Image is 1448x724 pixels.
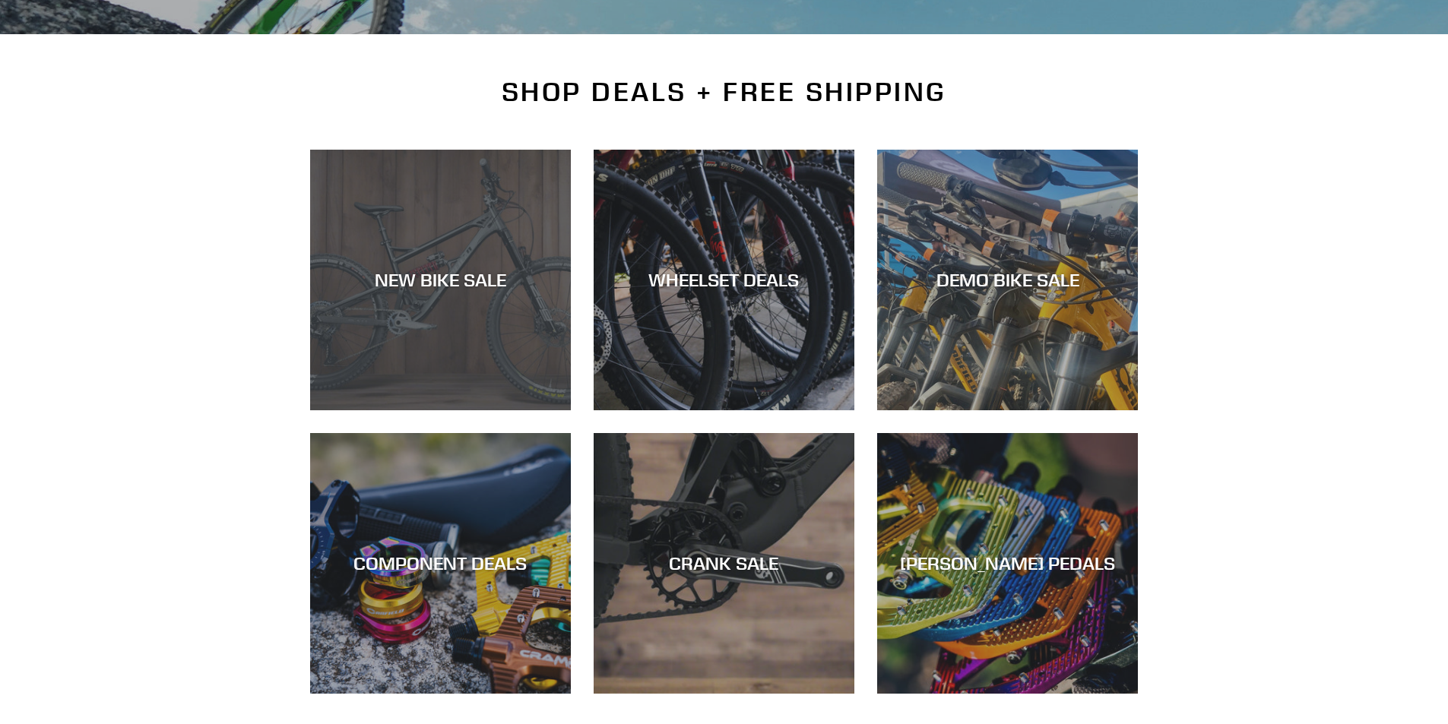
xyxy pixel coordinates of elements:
[310,433,571,694] a: COMPONENT DEALS
[310,150,571,410] a: NEW BIKE SALE
[594,433,854,694] a: CRANK SALE
[594,150,854,410] a: WHEELSET DEALS
[877,552,1138,574] div: [PERSON_NAME] PEDALS
[310,269,571,291] div: NEW BIKE SALE
[310,76,1139,108] h2: SHOP DEALS + FREE SHIPPING
[594,552,854,574] div: CRANK SALE
[310,552,571,574] div: COMPONENT DEALS
[877,433,1138,694] a: [PERSON_NAME] PEDALS
[877,150,1138,410] a: DEMO BIKE SALE
[877,269,1138,291] div: DEMO BIKE SALE
[594,269,854,291] div: WHEELSET DEALS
